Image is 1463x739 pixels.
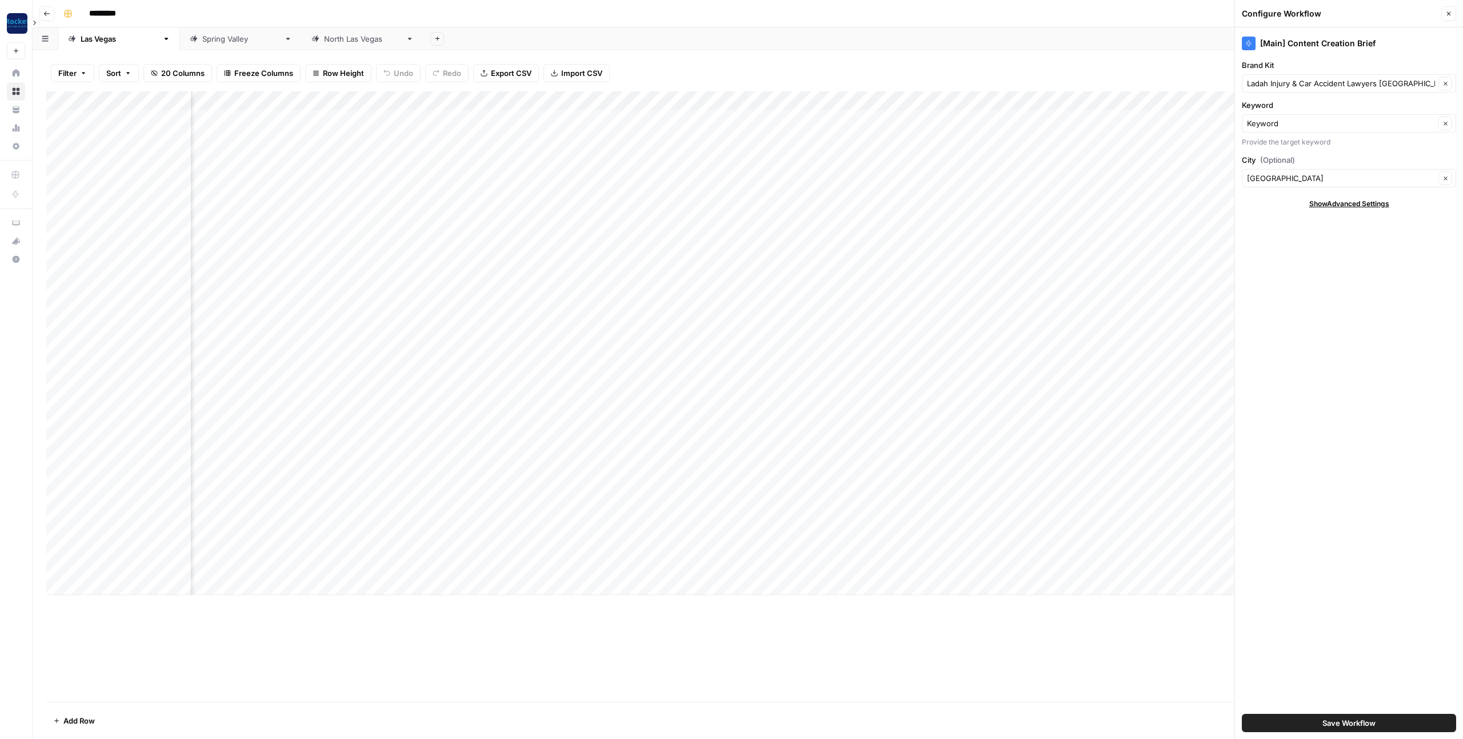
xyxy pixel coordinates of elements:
a: [GEOGRAPHIC_DATA] [302,27,423,50]
a: Settings [7,137,25,155]
label: Brand Kit [1242,59,1456,71]
span: Export CSV [491,67,531,79]
button: 20 Columns [143,64,212,82]
button: What's new? [7,232,25,250]
label: City [1242,154,1456,166]
div: [GEOGRAPHIC_DATA] [81,33,158,45]
span: Freeze Columns [234,67,293,79]
div: [GEOGRAPHIC_DATA] [202,33,279,45]
a: Usage [7,119,25,137]
a: Your Data [7,101,25,119]
button: Import CSV [543,64,610,82]
img: Rocket Pilots Logo [7,13,27,34]
button: Undo [376,64,421,82]
span: Undo [394,67,413,79]
button: Freeze Columns [217,64,301,82]
button: Export CSV [473,64,539,82]
button: Redo [425,64,469,82]
span: Show Advanced Settings [1309,199,1389,209]
div: Provide the target keyword [1242,137,1456,147]
button: Workspace: Rocket Pilots [7,9,25,38]
div: [GEOGRAPHIC_DATA] [324,33,401,45]
a: [GEOGRAPHIC_DATA] [180,27,302,50]
span: Row Height [323,67,364,79]
button: Filter [51,64,94,82]
span: Redo [443,67,461,79]
span: Import CSV [561,67,602,79]
input: Las Vegas [1247,172,1435,184]
span: Save Workflow [1322,717,1376,729]
span: Filter [58,67,77,79]
a: Home [7,64,25,82]
input: Ladah Injury & Car Accident Lawyers Las Vegas [1247,78,1435,89]
span: Sort [106,67,121,79]
button: Row Height [305,64,371,82]
div: [Main] Content Creation Brief [1242,37,1456,50]
span: 20 Columns [161,67,205,79]
div: What's new? [7,232,25,250]
button: Save Workflow [1242,714,1456,732]
button: Sort [99,64,139,82]
button: Help + Support [7,250,25,268]
input: Keyword [1247,118,1435,129]
span: (Optional) [1260,154,1295,166]
a: Browse [7,82,25,101]
span: Add Row [63,715,95,726]
a: [GEOGRAPHIC_DATA] [58,27,180,50]
a: AirOps Academy [7,214,25,232]
button: Add Row [46,712,102,730]
label: Keyword [1242,99,1456,111]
